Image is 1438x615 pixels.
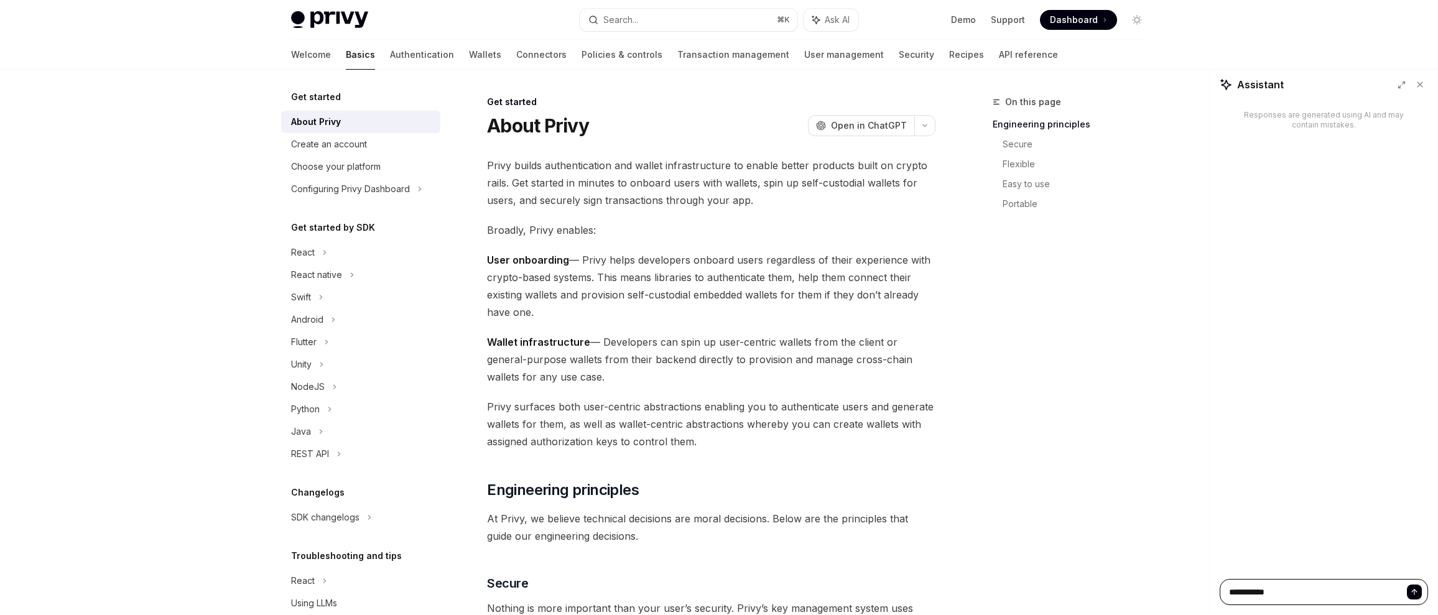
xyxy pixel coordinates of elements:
a: Portable [1003,194,1157,214]
span: — Developers can spin up user-centric wallets from the client or general-purpose wallets from the... [487,333,935,386]
button: Open in ChatGPT [808,115,914,136]
div: Search... [603,12,638,27]
a: Authentication [390,40,454,70]
a: Flexible [1003,154,1157,174]
a: About Privy [281,111,440,133]
span: On this page [1005,95,1061,109]
a: Engineering principles [993,114,1157,134]
a: Basics [346,40,375,70]
a: Support [991,14,1025,26]
a: User management [804,40,884,70]
a: Recipes [949,40,984,70]
h5: Troubleshooting and tips [291,548,402,563]
span: Open in ChatGPT [831,119,907,132]
div: Flutter [291,335,317,349]
span: Privy builds authentication and wallet infrastructure to enable better products built on crypto r... [487,157,935,209]
a: Create an account [281,133,440,155]
a: Choose your platform [281,155,440,178]
a: Policies & controls [582,40,662,70]
img: light logo [291,11,368,29]
div: Create an account [291,137,367,152]
div: REST API [291,446,329,461]
span: Dashboard [1050,14,1098,26]
h5: Get started by SDK [291,220,375,235]
div: React [291,573,315,588]
div: Swift [291,290,311,305]
span: — Privy helps developers onboard users regardless of their experience with crypto-based systems. ... [487,251,935,321]
a: Easy to use [1003,174,1157,194]
span: Secure [487,575,528,592]
div: React native [291,267,342,282]
a: Connectors [516,40,567,70]
button: Search...⌘K [580,9,797,31]
a: Wallets [469,40,501,70]
a: Welcome [291,40,331,70]
div: React [291,245,315,260]
span: Ask AI [825,14,850,26]
div: Using LLMs [291,596,337,611]
h5: Changelogs [291,485,345,500]
button: Toggle dark mode [1127,10,1147,30]
span: ⌘ K [777,15,790,25]
a: Transaction management [677,40,789,70]
div: Python [291,402,320,417]
a: Security [899,40,934,70]
div: Java [291,424,311,439]
div: About Privy [291,114,341,129]
a: Secure [1003,134,1157,154]
h5: Get started [291,90,341,104]
div: Android [291,312,323,327]
div: Configuring Privy Dashboard [291,182,410,197]
div: NodeJS [291,379,325,394]
h1: About Privy [487,114,589,137]
div: SDK changelogs [291,510,359,525]
button: Ask AI [804,9,858,31]
span: Assistant [1237,77,1284,92]
div: Get started [487,96,935,108]
strong: Wallet infrastructure [487,336,590,348]
span: Broadly, Privy enables: [487,221,935,239]
a: Demo [951,14,976,26]
span: Privy surfaces both user-centric abstractions enabling you to authenticate users and generate wal... [487,398,935,450]
span: Engineering principles [487,480,639,500]
div: Responses are generated using AI and may contain mistakes. [1240,110,1408,130]
span: At Privy, we believe technical decisions are moral decisions. Below are the principles that guide... [487,510,935,545]
button: Send message [1407,585,1422,599]
div: Unity [291,357,312,372]
div: Choose your platform [291,159,381,174]
a: API reference [999,40,1058,70]
strong: User onboarding [487,254,569,266]
a: Using LLMs [281,592,440,614]
a: Dashboard [1040,10,1117,30]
